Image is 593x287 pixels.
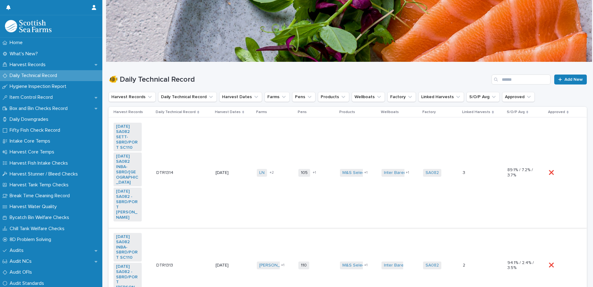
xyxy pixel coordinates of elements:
p: Hygiene Inspection Report [7,84,71,89]
p: Daily Technical Record [156,109,196,116]
p: Harvest Dates [215,109,241,116]
p: Farms [256,109,267,116]
p: Audit OFIs [7,269,37,275]
p: Daily Downgrades [7,116,53,122]
p: 89.1% / 7.2% / 3.7% [507,167,536,178]
p: Approved [548,109,565,116]
a: Inter Barents [384,263,410,268]
p: Item Control Record [7,94,58,100]
p: Audit Standards [7,280,49,286]
button: Farms [265,92,290,102]
p: [DATE] [216,170,244,175]
span: + 1 [281,263,284,267]
a: [DATE] SA082 SETT-SBRD/PORT SC110 [116,124,139,150]
p: DTR1314 [156,169,175,175]
p: S/O/P Avg [507,109,525,116]
a: [PERSON_NAME] [259,263,293,268]
p: Audits [7,248,29,253]
p: Harvest Records [114,109,143,116]
a: [DATE] SA082 INBA-SBRD/[GEOGRAPHIC_DATA] [116,154,139,185]
p: Break Time Cleaning Record [7,193,75,199]
p: Harvest Core Temps [7,149,59,155]
a: [DATE] SA082 -SBRD/PORT [PERSON_NAME] [116,189,139,220]
p: 8D Problem Solving [7,237,56,243]
p: Wellboats [381,109,399,116]
a: SA082 [426,263,439,268]
h1: 🐠 Daily Technical Record [109,75,489,84]
p: 2 [463,262,466,268]
button: S/O/P Avg [466,92,500,102]
p: Audit NCs [7,258,37,264]
a: Inter Barents [384,170,410,175]
span: 105 [298,169,310,177]
p: Linked Harvests [462,109,490,116]
button: Pens [292,92,315,102]
span: + 1 [364,171,368,175]
p: What's New? [7,51,43,57]
a: M&S Select [342,170,366,175]
span: + 1 [364,263,368,267]
button: Products [318,92,349,102]
p: Harvest Records [7,62,51,68]
p: Harvest Water Quality [7,204,62,210]
input: Search [492,75,551,84]
p: [DATE] [216,263,244,268]
button: Linked Harvests [418,92,464,102]
p: Harvest Tank Temp Checks [7,182,74,188]
p: Bycatch Bin Welfare Checks [7,215,74,221]
span: Add New [564,77,583,82]
p: Harvest Fish Intake Checks [7,160,73,166]
button: Daily Technical Record [158,92,217,102]
img: mMrefqRFQpe26GRNOUkG [5,20,51,32]
a: [DATE] SA082 INBA-SBRD/PORT SC110 [116,234,139,260]
button: Factory [387,92,416,102]
p: DTR1313 [156,262,174,268]
p: Box and Bin Checks Record [7,106,73,112]
button: Wellboats [352,92,385,102]
p: Intake Core Temps [7,138,55,144]
a: LN [259,170,265,175]
p: 3 [463,169,466,175]
p: Chill Tank Welfare Checks [7,226,69,232]
span: + 2 [270,171,274,175]
p: ❌ [549,262,555,268]
button: Harvest Dates [219,92,262,102]
a: SA082 [426,170,439,175]
span: 110 [298,262,309,269]
tr: [DATE] SA082 SETT-SBRD/PORT SC110 [DATE] SA082 INBA-SBRD/[GEOGRAPHIC_DATA] [DATE] SA082 -SBRD/POR... [109,118,587,228]
p: ❌ [549,169,555,175]
a: M&S Select [342,263,366,268]
span: + 1 [406,171,409,175]
p: Pens [298,109,307,116]
span: + 1 [313,171,316,175]
p: Factory [422,109,436,116]
p: Daily Technical Record [7,73,62,79]
p: Harvest Stunner / Bleed Checks [7,171,83,177]
a: Add New [554,75,587,84]
p: Products [339,109,355,116]
p: 94.1% / 2.4% / 3.5% [507,260,536,271]
button: Harvest Records [109,92,156,102]
button: Approved [502,92,535,102]
p: Fifty Fish Check Record [7,127,65,133]
p: Home [7,40,28,46]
